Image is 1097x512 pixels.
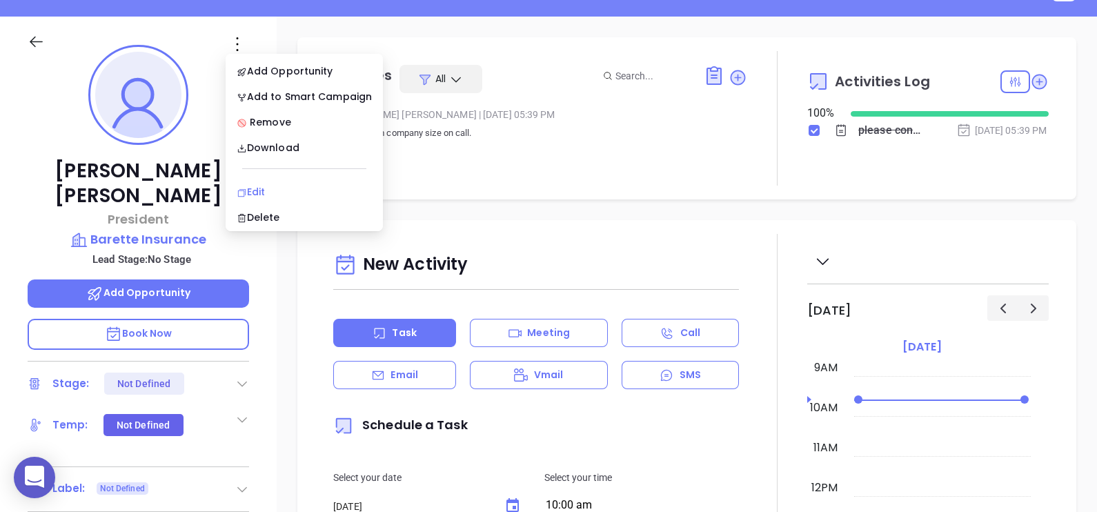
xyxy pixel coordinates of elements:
div: Edit [237,184,372,199]
div: Download [237,140,372,155]
p: please confirm company size on call. [325,125,747,141]
div: please confirm company size on call. [858,120,920,141]
div: 11am [811,440,840,456]
div: Add Opportunity [237,63,372,79]
div: 10am [807,400,840,416]
div: Label: [52,478,86,499]
p: Lead Stage: No Stage [34,250,249,268]
p: President [28,210,249,228]
a: Barette Insurance [28,230,249,249]
p: Select your date [333,470,528,485]
div: Not Defined [117,373,170,395]
input: Search... [615,68,689,83]
p: Vmail [534,368,564,382]
div: 100 % [807,105,833,121]
p: [PERSON_NAME] [PERSON_NAME] [28,159,249,208]
a: [DATE] [900,337,945,357]
div: Add to Smart Campaign [237,89,372,104]
div: New Activity [333,248,739,283]
button: Next day [1018,295,1049,321]
p: Meeting [527,326,570,340]
p: SMS [680,368,701,382]
div: Remove [237,115,372,130]
div: 9am [811,360,840,376]
a: Download [228,133,380,162]
p: Task [392,326,416,340]
span: | [479,109,481,120]
p: Select your time [544,470,739,485]
div: Delete [237,210,372,225]
p: Call [680,326,700,340]
span: Book Now [105,326,172,340]
div: Not Defined [117,414,170,436]
img: profile-user [95,52,181,138]
span: Schedule a Task [333,416,468,433]
div: 12pm [809,480,840,496]
span: All [435,72,446,86]
div: Temp: [52,415,88,435]
span: Add Opportunity [86,286,191,299]
p: Email [391,368,418,382]
span: Not Defined [100,481,145,496]
button: Previous day [987,295,1018,321]
div: [DATE] 05:39 PM [956,123,1047,138]
span: Activities Log [835,75,929,88]
div: [PERSON_NAME] [PERSON_NAME] [DATE] 05:39 PM [325,104,747,125]
div: Stage: [52,373,90,394]
h2: [DATE] [807,303,851,318]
